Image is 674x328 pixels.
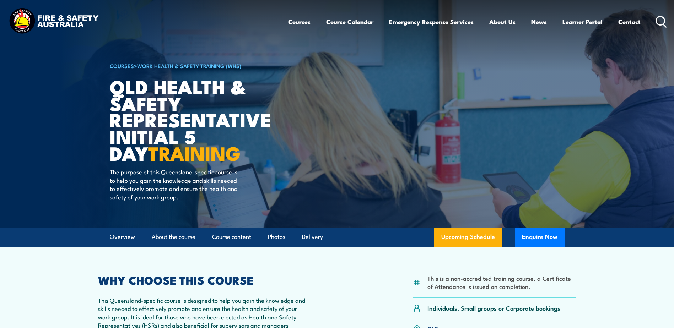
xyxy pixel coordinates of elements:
a: Overview [110,228,135,246]
a: COURSES [110,62,134,70]
a: Upcoming Schedule [434,228,502,247]
a: Course Calendar [326,12,373,31]
h2: WHY CHOOSE THIS COURSE [98,275,306,285]
a: Contact [618,12,641,31]
a: Course content [212,228,251,246]
li: This is a non-accredited training course, a Certificate of Attendance is issued on completion. [427,274,576,291]
a: Emergency Response Services [389,12,474,31]
a: Courses [288,12,311,31]
a: Photos [268,228,285,246]
p: Individuals, Small groups or Corporate bookings [427,304,560,312]
p: The purpose of this Queensland-specific course is to help you gain the knowledge and skills neede... [110,168,239,201]
a: Learner Portal [562,12,603,31]
a: News [531,12,547,31]
a: Work Health & Safety Training (WHS) [137,62,241,70]
a: About Us [489,12,516,31]
h1: QLD Health & Safety Representative Initial 5 Day [110,78,285,161]
a: Delivery [302,228,323,246]
button: Enquire Now [515,228,565,247]
a: About the course [152,228,195,246]
h6: > [110,61,285,70]
strong: TRAINING [148,138,241,167]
